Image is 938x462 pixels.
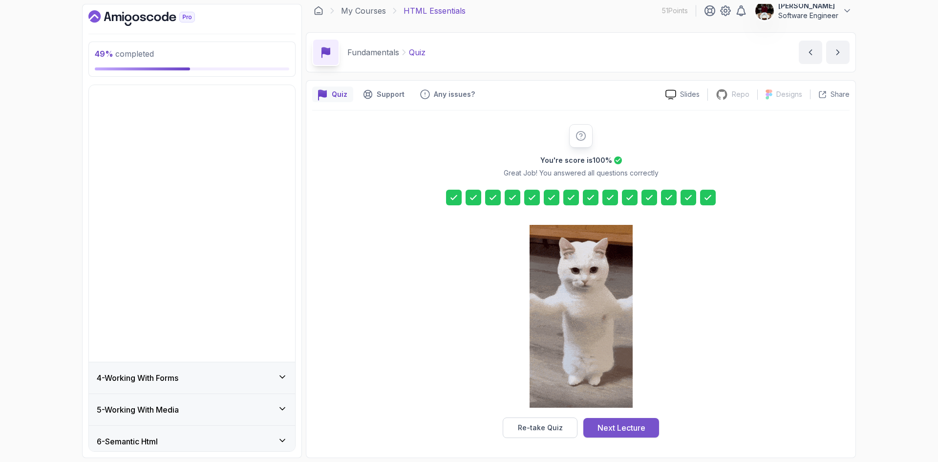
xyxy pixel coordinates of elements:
[680,89,700,99] p: Slides
[799,41,822,64] button: previous content
[826,41,850,64] button: next content
[97,372,178,384] h3: 4 - Working With Forms
[89,394,295,425] button: 5-Working With Media
[89,426,295,457] button: 6-Semantic Html
[414,87,481,102] button: Feedback button
[503,418,577,438] button: Re-take Quiz
[88,10,217,26] a: Dashboard
[332,89,347,99] p: Quiz
[831,89,850,99] p: Share
[755,1,852,21] button: user profile image[PERSON_NAME]Software Engineer
[597,422,645,434] div: Next Lecture
[377,89,405,99] p: Support
[810,89,850,99] button: Share
[518,423,563,433] div: Re-take Quiz
[776,89,802,99] p: Designs
[583,418,659,438] button: Next Lecture
[404,5,466,17] p: HTML Essentials
[504,168,659,178] p: Great Job! You answered all questions correctly
[778,1,838,11] p: [PERSON_NAME]
[755,1,774,20] img: user profile image
[530,225,633,408] img: cool-cat
[97,436,158,447] h3: 6 - Semantic Html
[341,5,386,17] a: My Courses
[357,87,410,102] button: Support button
[778,11,838,21] p: Software Engineer
[732,89,749,99] p: Repo
[95,49,154,59] span: completed
[540,155,612,165] h2: You're score is 100 %
[434,89,475,99] p: Any issues?
[409,46,426,58] p: Quiz
[312,87,353,102] button: quiz button
[314,6,323,16] a: Dashboard
[95,49,113,59] span: 49 %
[347,46,399,58] p: Fundamentals
[97,404,179,416] h3: 5 - Working With Media
[658,89,707,100] a: Slides
[662,6,688,16] p: 51 Points
[89,362,295,394] button: 4-Working With Forms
